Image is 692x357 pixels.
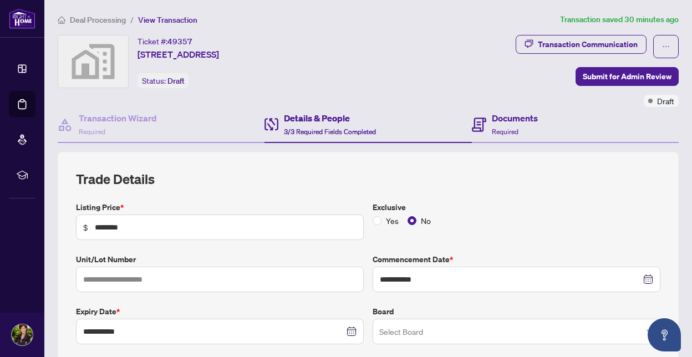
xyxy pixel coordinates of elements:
[662,43,670,50] span: ellipsis
[167,76,185,86] span: Draft
[83,221,88,233] span: $
[492,127,518,136] span: Required
[76,253,364,266] label: Unit/Lot Number
[9,8,35,29] img: logo
[138,15,197,25] span: View Transaction
[138,73,189,88] div: Status:
[70,15,126,25] span: Deal Processing
[373,201,660,213] label: Exclusive
[138,35,192,48] div: Ticket #:
[76,170,660,188] h2: Trade Details
[516,35,647,54] button: Transaction Communication
[58,35,128,88] img: svg%3e
[492,111,538,125] h4: Documents
[416,215,435,227] span: No
[284,127,376,136] span: 3/3 Required Fields Completed
[373,305,660,318] label: Board
[167,37,192,47] span: 49357
[130,13,134,26] li: /
[12,324,33,345] img: Profile Icon
[657,95,674,107] span: Draft
[576,67,679,86] button: Submit for Admin Review
[284,111,376,125] h4: Details & People
[76,201,364,213] label: Listing Price
[381,215,403,227] span: Yes
[79,127,105,136] span: Required
[138,48,219,61] span: [STREET_ADDRESS]
[79,111,157,125] h4: Transaction Wizard
[560,13,679,26] article: Transaction saved 30 minutes ago
[373,253,660,266] label: Commencement Date
[648,318,681,351] button: Open asap
[58,16,65,24] span: home
[583,68,671,85] span: Submit for Admin Review
[538,35,638,53] div: Transaction Communication
[76,305,364,318] label: Expiry Date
